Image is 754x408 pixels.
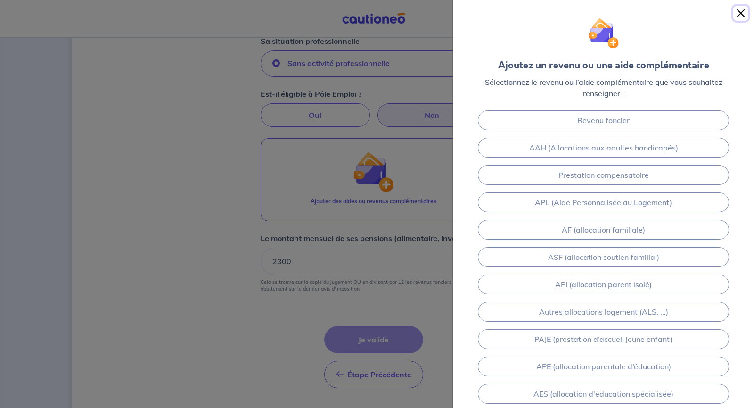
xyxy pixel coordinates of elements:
img: illu_wallet.svg [588,18,619,49]
a: AES (allocation d'éducation spécialisée) [478,384,729,404]
a: AAH (Allocations aux adultes handicapés) [478,138,729,158]
a: Revenu foncier [478,110,729,130]
a: APL (Aide Personnalisée au Logement) [478,192,729,212]
button: Close [733,6,748,21]
div: Ajoutez un revenu ou une aide complémentaire [498,58,709,73]
a: APE (allocation parentale d’éducation) [478,357,729,376]
a: API (allocation parent isolé) [478,275,729,294]
a: Autres allocations logement (ALS, ...) [478,302,729,322]
a: AF (allocation familiale) [478,220,729,240]
a: PAJE (prestation d’accueil jeune enfant) [478,329,729,349]
a: ASF (allocation soutien familial) [478,247,729,267]
a: Prestation compensatoire [478,165,729,185]
p: Sélectionnez le revenu ou l’aide complémentaire que vous souhaitez renseigner : [468,76,739,99]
